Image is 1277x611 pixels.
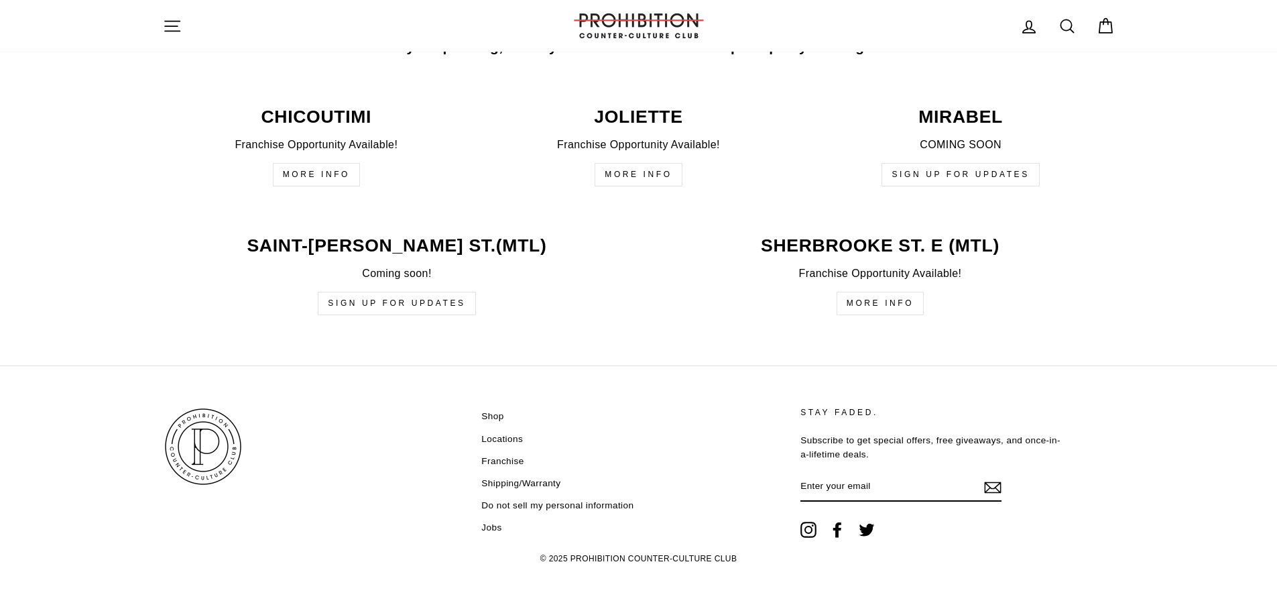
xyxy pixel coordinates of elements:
[800,472,1001,502] input: Enter your email
[807,136,1115,154] p: COMING SOON
[572,13,706,38] img: PROHIBITION COUNTER-CULTURE CLUB
[481,496,633,516] a: Do not sell my personal information
[163,108,471,126] p: Chicoutimi
[163,265,631,282] p: Coming soon!
[837,292,924,315] a: More Info
[481,518,501,538] a: Jobs
[807,108,1115,126] p: MIRABEL
[595,163,682,186] a: More Info
[646,265,1115,282] p: Franchise Opportunity Available!
[485,136,792,154] p: Franchise Opportunity Available!
[485,108,792,126] p: JOLIETTE
[273,163,360,186] a: MORE INFO
[163,548,1115,571] p: © 2025 PROHIBITION COUNTER-CULTURE CLUB
[481,406,503,427] a: Shop
[318,292,475,315] a: Sign up for updates
[881,163,1039,186] a: SIGN UP FOR UPDATES
[800,433,1065,463] p: Subscribe to get special offers, free giveaways, and once-in-a-lifetime deals.
[800,406,1065,419] p: STAY FADED.
[163,406,243,487] img: PROHIBITION COUNTER-CULTURE CLUB
[163,237,631,255] p: Saint-[PERSON_NAME] St.(MTL)
[481,429,523,449] a: Locations
[481,451,524,471] a: Franchise
[646,237,1115,255] p: Sherbrooke st. E (mtl)
[163,136,471,154] p: Franchise Opportunity Available!
[332,39,945,54] strong: We're always expanding, so stay tuned here to see if we open up in your neighbourhood.
[481,474,560,494] a: Shipping/Warranty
